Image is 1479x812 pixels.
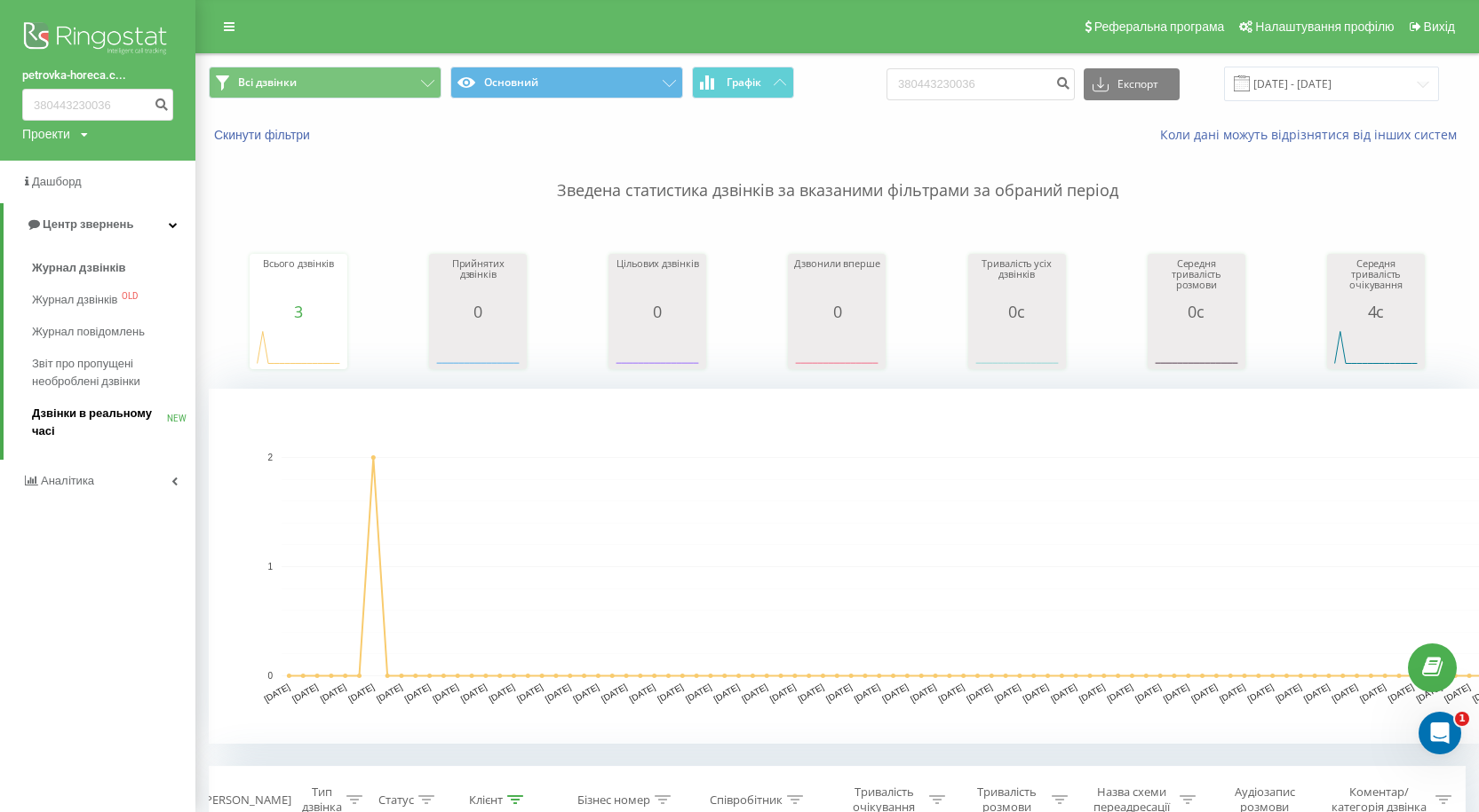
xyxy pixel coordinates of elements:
text: [DATE] [656,682,685,704]
span: Журнал дзвінків [32,259,126,277]
a: Центр звернень [4,203,195,246]
span: Всі дзвінки [238,75,297,90]
div: 3 [254,303,343,320]
text: [DATE] [544,682,573,704]
button: Скинути фільтри [209,127,319,143]
span: Журнал дзвінків [32,291,117,309]
text: [DATE] [571,682,600,704]
button: Експорт [1084,68,1180,100]
div: Бізнес номер [577,792,650,808]
div: 0с [973,303,1062,320]
text: [DATE] [628,682,657,704]
text: [DATE] [319,682,348,704]
text: [DATE] [1049,682,1078,704]
text: [DATE] [487,682,516,704]
div: Проекти [22,125,70,143]
text: [DATE] [1274,682,1303,704]
text: [DATE] [712,682,742,704]
text: [DATE] [1302,682,1332,704]
svg: A chart. [1332,320,1420,374]
p: Зведена статистика дзвінків за вказаними фільтрами за обраний період [209,144,1466,202]
a: Журнал повідомлень [32,316,195,348]
text: [DATE] [909,682,938,704]
svg: A chart. [433,320,522,374]
div: 4с [1332,303,1420,320]
div: Середня тривалість очікування [1332,258,1420,303]
span: Вихід [1424,20,1455,34]
text: [DATE] [403,682,433,704]
text: [DATE] [1022,682,1051,704]
div: Клієнт [469,792,503,808]
span: Дзвінки в реальному часі [32,405,167,440]
svg: A chart. [254,320,343,374]
text: [DATE] [290,682,320,704]
div: Статус [378,792,414,808]
text: 1 [267,562,273,572]
text: [DATE] [1358,682,1388,704]
iframe: Intercom live chat [1419,712,1461,754]
span: Звіт про пропущені необроблені дзвінки [32,355,187,390]
a: Коли дані можуть відрізнятися вiд інших систем [1160,126,1466,143]
div: Цільових дзвінків [613,258,702,303]
span: Налаштування профілю [1255,20,1394,34]
text: [DATE] [1105,682,1134,704]
span: 1 [1455,712,1469,726]
text: [DATE] [853,682,882,704]
button: Основний [450,67,683,99]
text: [DATE] [1189,682,1219,704]
div: 0 [613,303,702,320]
input: Пошук за номером [22,89,173,121]
span: Журнал повідомлень [32,323,145,341]
text: [DATE] [1387,682,1416,704]
text: [DATE] [431,682,460,704]
text: [DATE] [880,682,910,704]
span: Реферальна програма [1094,20,1225,34]
div: 0 [433,303,522,320]
button: Всі дзвінки [209,67,441,99]
a: Дзвінки в реальному часіNEW [32,398,195,447]
text: [DATE] [515,682,545,704]
div: 0 [792,303,881,320]
text: [DATE] [768,682,798,704]
text: [DATE] [684,682,713,704]
span: Дашборд [32,175,82,188]
text: [DATE] [1218,682,1247,704]
text: [DATE] [796,682,825,704]
a: petrovka-horeca.c... [22,67,173,84]
span: Аналiтика [41,474,94,487]
text: [DATE] [1443,682,1472,704]
text: [DATE] [937,682,966,704]
div: Всього дзвінків [254,258,343,303]
text: [DATE] [459,682,489,704]
svg: A chart. [1152,320,1241,374]
img: Ringostat logo [22,18,173,62]
text: [DATE] [1133,682,1163,704]
text: [DATE] [740,682,769,704]
text: [DATE] [824,682,854,704]
span: Графік [727,76,761,89]
text: [DATE] [375,682,404,704]
button: Графік [692,67,794,99]
svg: A chart. [613,320,702,374]
div: Дзвонили вперше [792,258,881,303]
text: [DATE] [262,682,291,704]
text: 0 [267,671,273,681]
span: Центр звернень [43,217,133,231]
div: Середня тривалість розмови [1152,258,1241,303]
div: Співробітник [710,792,783,808]
div: 0с [1152,303,1241,320]
div: Тривалість усіх дзвінків [973,258,1062,303]
text: [DATE] [965,682,994,704]
svg: A chart. [973,320,1062,374]
div: Прийнятих дзвінків [433,258,522,303]
svg: A chart. [792,320,881,374]
text: 2 [267,453,273,462]
a: Звіт про пропущені необроблені дзвінки [32,348,195,398]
